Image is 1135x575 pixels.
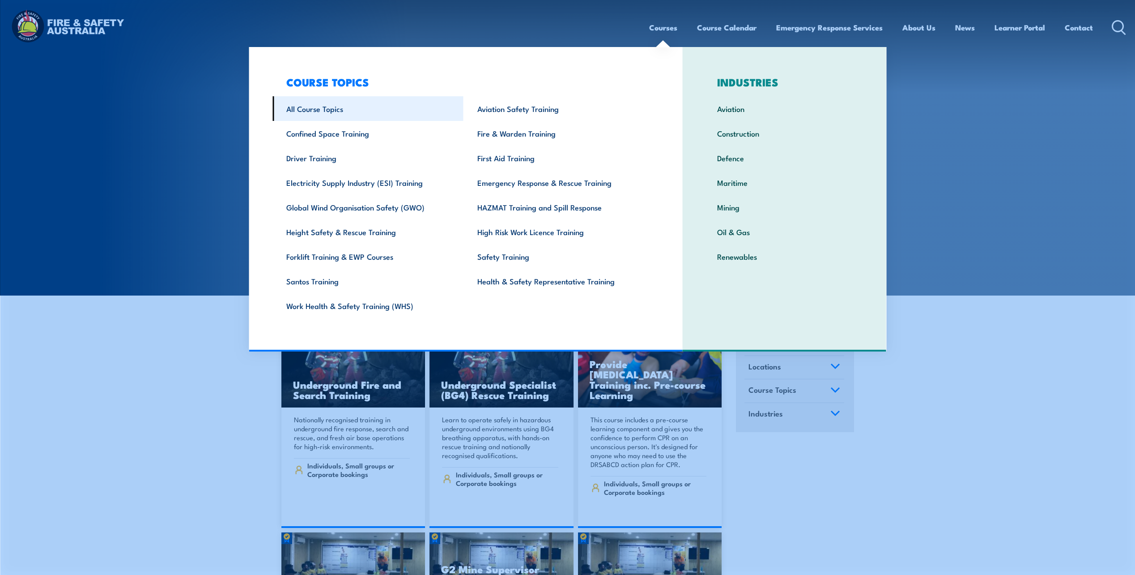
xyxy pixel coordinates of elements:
a: Health & Safety Representative Training [463,269,655,293]
a: Emergency Response & Rescue Training [463,170,655,195]
p: Learn to operate safely in hazardous underground environments using BG4 breathing apparatus, with... [442,415,558,460]
a: Confined Space Training [272,121,463,146]
a: Provide [MEDICAL_DATA] Training inc. Pre-course Learning [578,327,722,408]
a: Course Topics [744,379,844,403]
a: All Course Topics [272,96,463,121]
a: Fire & Warden Training [463,121,655,146]
a: Contact [1065,16,1093,39]
a: Electricity Supply Industry (ESI) Training [272,170,463,195]
a: Industries [744,403,844,426]
a: About Us [902,16,935,39]
img: Underground mine rescue [429,327,574,408]
a: Courses [649,16,677,39]
span: Individuals, Small groups or Corporate bookings [307,461,410,478]
p: This course includes a pre-course learning component and gives you the confidence to perform CPR ... [591,415,707,469]
span: Course Topics [748,384,796,396]
a: Construction [703,121,866,146]
a: Aviation Safety Training [463,96,655,121]
a: Work Health & Safety Training (WHS) [272,293,463,318]
a: Height Safety & Rescue Training [272,219,463,244]
a: HAZMAT Training and Spill Response [463,195,655,219]
a: High Risk Work Licence Training [463,219,655,244]
a: Defence [703,146,866,170]
a: Forklift Training & EWP Courses [272,244,463,269]
a: Driver Training [272,146,463,170]
a: Underground Fire and Search Training [281,327,425,408]
a: Global Wind Organisation Safety (GWO) [272,195,463,219]
a: Safety Training [463,244,655,269]
h3: INDUSTRIES [703,76,866,88]
img: Underground mine rescue [281,327,425,408]
a: First Aid Training [463,146,655,170]
a: Maritime [703,170,866,195]
a: Santos Training [272,269,463,293]
a: Renewables [703,244,866,269]
a: Course Calendar [697,16,757,39]
a: Mining [703,195,866,219]
a: Aviation [703,96,866,121]
span: Locations [748,360,781,373]
h3: Provide [MEDICAL_DATA] Training inc. Pre-course Learning [590,359,710,400]
h3: Underground Fire and Search Training [293,379,414,400]
a: Underground Specialist (BG4) Rescue Training [429,327,574,408]
a: Locations [744,356,844,379]
a: Learner Portal [995,16,1045,39]
span: Individuals, Small groups or Corporate bookings [456,470,558,487]
h3: Underground Specialist (BG4) Rescue Training [441,379,562,400]
a: Emergency Response Services [776,16,883,39]
h3: COURSE TOPICS [272,76,655,88]
span: Industries [748,408,783,420]
span: Individuals, Small groups or Corporate bookings [604,479,706,496]
a: News [955,16,975,39]
img: Low Voltage Rescue and Provide CPR [578,327,722,408]
p: Nationally recognised training in underground fire response, search and rescue, and fresh air bas... [294,415,410,451]
a: Oil & Gas [703,219,866,244]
